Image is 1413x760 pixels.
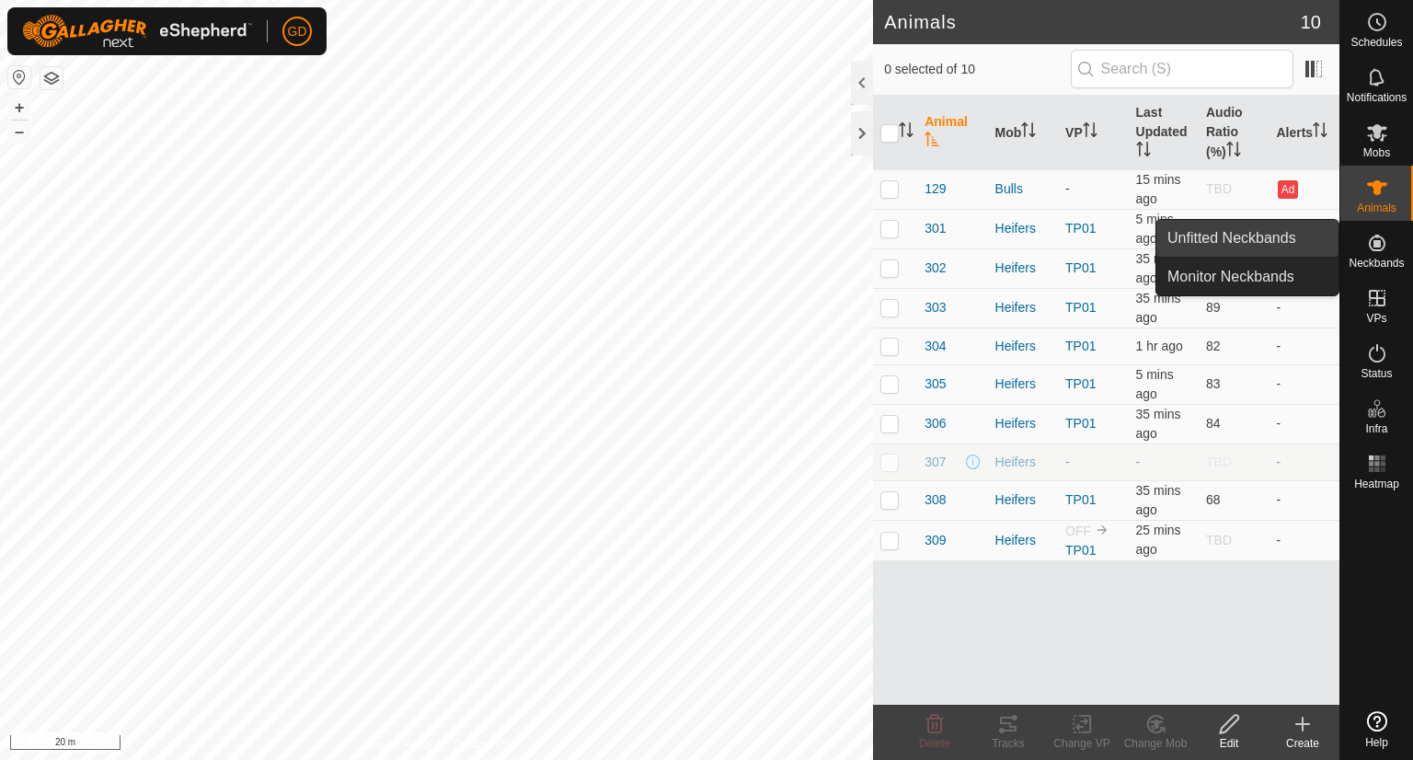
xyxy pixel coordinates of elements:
span: Animals [1357,202,1396,213]
th: Mob [988,96,1058,170]
span: 26 Sept 2025, 1:14 pm [1136,172,1181,206]
span: 26 Sept 2025, 12:24 pm [1136,339,1183,353]
span: VPs [1366,313,1386,324]
h2: Animals [884,11,1301,33]
span: 68 [1206,492,1221,507]
a: Help [1340,704,1413,755]
div: Change VP [1045,735,1119,752]
div: Change Mob [1119,735,1192,752]
div: Tracks [971,735,1045,752]
span: Heatmap [1354,478,1399,489]
li: Monitor Neckbands [1156,259,1338,295]
a: TP01 [1065,492,1096,507]
a: Unfitted Neckbands [1156,220,1338,257]
span: Monitor Neckbands [1167,266,1294,288]
td: - [1269,328,1339,364]
p-sorticon: Activate to sort [1313,125,1327,140]
td: - [1269,480,1339,520]
span: Notifications [1347,92,1407,103]
button: Ad [1278,180,1298,199]
span: Delete [919,737,951,750]
span: - [1136,455,1141,469]
span: Help [1365,737,1388,748]
span: 26 Sept 2025, 12:54 pm [1136,291,1181,325]
a: TP01 [1065,376,1096,391]
a: TP01 [1065,339,1096,353]
button: – [8,121,30,143]
button: + [8,97,30,119]
div: Heifers [995,219,1051,238]
th: Alerts [1269,96,1339,170]
a: TP01 [1065,416,1096,431]
th: Last Updated [1129,96,1199,170]
span: 26 Sept 2025, 1:04 pm [1136,523,1181,557]
td: - [1269,288,1339,328]
span: Unfitted Neckbands [1167,227,1296,249]
app-display-virtual-paddock-transition: - [1065,181,1070,196]
span: GD [288,22,307,41]
div: Heifers [995,453,1051,472]
span: Schedules [1350,37,1402,48]
a: Privacy Policy [364,736,433,753]
input: Search (S) [1071,50,1293,88]
div: Heifers [995,298,1051,317]
span: 129 [925,179,946,199]
span: 26 Sept 2025, 12:54 pm [1136,483,1181,517]
a: Contact Us [454,736,509,753]
span: Status [1361,368,1392,379]
button: Map Layers [40,67,63,89]
p-sorticon: Activate to sort [1226,144,1241,159]
span: 308 [925,490,946,510]
span: Mobs [1363,147,1390,158]
span: 26 Sept 2025, 12:54 pm [1136,251,1181,285]
span: 83 [1206,376,1221,391]
span: 10 [1301,8,1321,36]
div: Edit [1192,735,1266,752]
span: 89 [1206,300,1221,315]
span: TBD [1206,533,1232,547]
a: TP01 [1065,300,1096,315]
td: - [1269,520,1339,560]
span: 309 [925,531,946,550]
p-sorticon: Activate to sort [925,134,939,149]
div: Heifers [995,337,1051,356]
p-sorticon: Activate to sort [1021,125,1036,140]
span: 307 [925,453,946,472]
span: 306 [925,414,946,433]
span: 305 [925,374,946,394]
div: Heifers [995,259,1051,278]
p-sorticon: Activate to sort [1083,125,1097,140]
div: Heifers [995,531,1051,550]
span: 304 [925,337,946,356]
img: to [1095,523,1109,537]
span: 301 [925,219,946,238]
span: 82 [1206,339,1221,353]
span: 302 [925,259,946,278]
div: Heifers [995,374,1051,394]
th: Animal [917,96,987,170]
a: TP01 [1065,221,1096,236]
a: TP01 [1065,543,1096,558]
a: TP01 [1065,260,1096,275]
div: Bulls [995,179,1051,199]
span: 26 Sept 2025, 1:24 pm [1136,212,1174,246]
span: 303 [925,298,946,317]
th: VP [1058,96,1128,170]
span: TBD [1206,455,1232,469]
td: - [1269,364,1339,404]
span: Neckbands [1349,258,1404,269]
td: - [1269,443,1339,480]
span: OFF [1065,524,1091,538]
button: Reset Map [8,66,30,88]
span: 26 Sept 2025, 12:54 pm [1136,407,1181,441]
p-sorticon: Activate to sort [1136,144,1151,159]
p-sorticon: Activate to sort [899,125,913,140]
td: - [1269,209,1339,248]
div: Heifers [995,490,1051,510]
th: Audio Ratio (%) [1199,96,1269,170]
span: 0 selected of 10 [884,60,1070,79]
span: 26 Sept 2025, 1:24 pm [1136,367,1174,401]
span: TBD [1206,181,1232,196]
span: 84 [1206,416,1221,431]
